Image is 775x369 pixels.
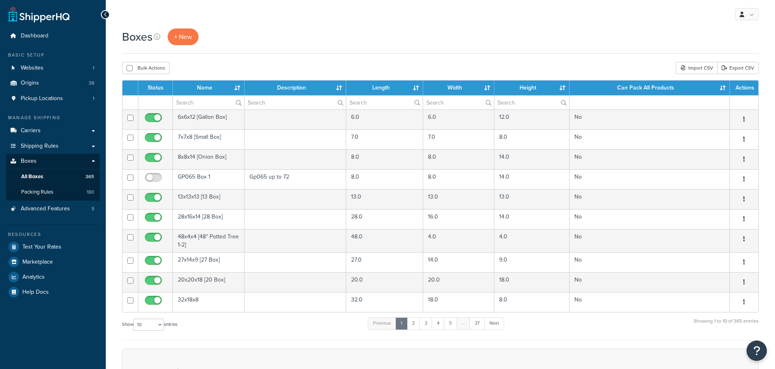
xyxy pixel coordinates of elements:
a: Advanced Features 5 [6,201,100,216]
span: Carriers [21,127,41,134]
a: ShipperHQ Home [9,6,70,22]
td: 16.0 [423,209,494,229]
span: 38 [89,80,94,87]
td: 48.0 [346,229,423,252]
div: Showing 1 to 10 of 365 entries [694,317,759,334]
a: Marketplace [6,255,100,269]
li: Origins [6,76,100,91]
span: Shipping Rules [21,143,59,150]
td: 6x6x12 [Gallon Box] [173,109,245,129]
span: Origins [21,80,39,87]
td: No [570,189,730,209]
span: Websites [21,65,44,72]
td: 48x4x4 [48" Potted Tree 1-2] [173,229,245,252]
td: 32x18x8 [173,292,245,312]
td: 9.0 [494,252,570,272]
td: 13.0 [346,189,423,209]
span: Dashboard [21,33,48,39]
td: 8.0 [346,169,423,189]
td: 13.0 [423,189,494,209]
td: 14.0 [423,252,494,272]
button: Bulk Actions [122,62,170,74]
a: Test Your Rates [6,240,100,254]
td: 20.0 [346,272,423,292]
li: Help Docs [6,285,100,299]
td: No [570,129,730,149]
input: Search [173,96,244,109]
input: Search [423,96,493,109]
a: Dashboard [6,28,100,44]
li: Boxes [6,154,100,200]
span: 5 [92,205,94,212]
td: No [570,292,730,312]
th: Length : activate to sort column ascending [346,81,423,95]
h1: Boxes [122,29,153,45]
input: Search [346,96,423,109]
span: Test Your Rates [22,244,61,251]
td: 8.0 [494,129,570,149]
div: Resources [6,231,100,238]
td: 20x20x18 [20 Box] [173,272,245,292]
td: No [570,252,730,272]
td: 7.0 [423,129,494,149]
a: … [456,317,470,330]
td: 13x13x13 [13 Box] [173,189,245,209]
li: Pickup Locations [6,91,100,106]
td: 18.0 [494,272,570,292]
select: Showentries [133,319,164,331]
td: 18.0 [423,292,494,312]
td: No [570,272,730,292]
th: Status [138,81,173,95]
span: Analytics [22,274,45,281]
td: GP065 Box 1 [173,169,245,189]
th: Can Pack All Products : activate to sort column ascending [570,81,730,95]
td: 8.0 [494,292,570,312]
span: Boxes [21,158,37,165]
span: + New [174,32,192,41]
a: Shipping Rules [6,139,100,154]
div: Manage Shipping [6,114,100,121]
span: 1 [93,65,94,72]
a: 4 [432,317,445,330]
td: No [570,229,730,252]
input: Search [245,96,346,109]
span: All Boxes [21,173,43,180]
td: 20.0 [423,272,494,292]
td: 13.0 [494,189,570,209]
label: Show entries [122,319,177,331]
a: Analytics [6,270,100,284]
span: Marketplace [22,259,53,266]
th: Actions [730,81,758,95]
td: 8.0 [346,149,423,169]
td: No [570,169,730,189]
td: No [570,149,730,169]
td: 28.0 [346,209,423,229]
span: Help Docs [22,289,49,296]
a: Previous [368,317,396,330]
td: 14.0 [494,209,570,229]
td: 6.0 [346,109,423,129]
li: All Boxes [6,169,100,184]
div: Basic Setup [6,52,100,59]
td: 32.0 [346,292,423,312]
span: Pickup Locations [21,95,63,102]
td: 7x7x8 [Small Box] [173,129,245,149]
a: 5 [444,317,457,330]
td: 8.0 [423,149,494,169]
td: 6.0 [423,109,494,129]
a: Packing Rules 180 [6,185,100,200]
a: 1 [395,317,408,330]
a: 3 [419,317,432,330]
td: 12.0 [494,109,570,129]
span: 1 [93,95,94,102]
td: No [570,109,730,129]
td: 28x16x14 [28 Box] [173,209,245,229]
td: 14.0 [494,149,570,169]
a: Carriers [6,123,100,138]
th: Width : activate to sort column ascending [423,81,494,95]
